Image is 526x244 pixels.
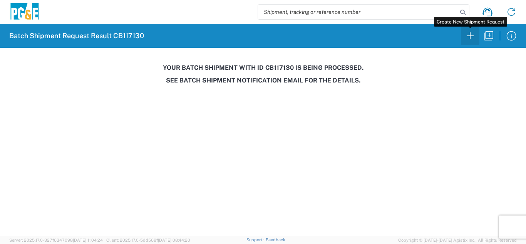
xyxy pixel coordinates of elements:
[5,64,521,71] h3: Your batch shipment with id CB117130 is being processed.
[106,238,190,242] span: Client: 2025.17.0-5dd568f
[5,77,521,84] h3: See Batch Shipment Notification email for the details.
[398,237,517,244] span: Copyright © [DATE]-[DATE] Agistix Inc., All Rights Reserved
[73,238,103,242] span: [DATE] 11:04:24
[9,3,40,21] img: pge
[158,238,190,242] span: [DATE] 08:44:20
[258,5,457,19] input: Shipment, tracking or reference number
[266,237,285,242] a: Feedback
[9,238,103,242] span: Server: 2025.17.0-327f6347098
[246,237,266,242] a: Support
[9,31,144,40] h2: Batch Shipment Request Result CB117130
